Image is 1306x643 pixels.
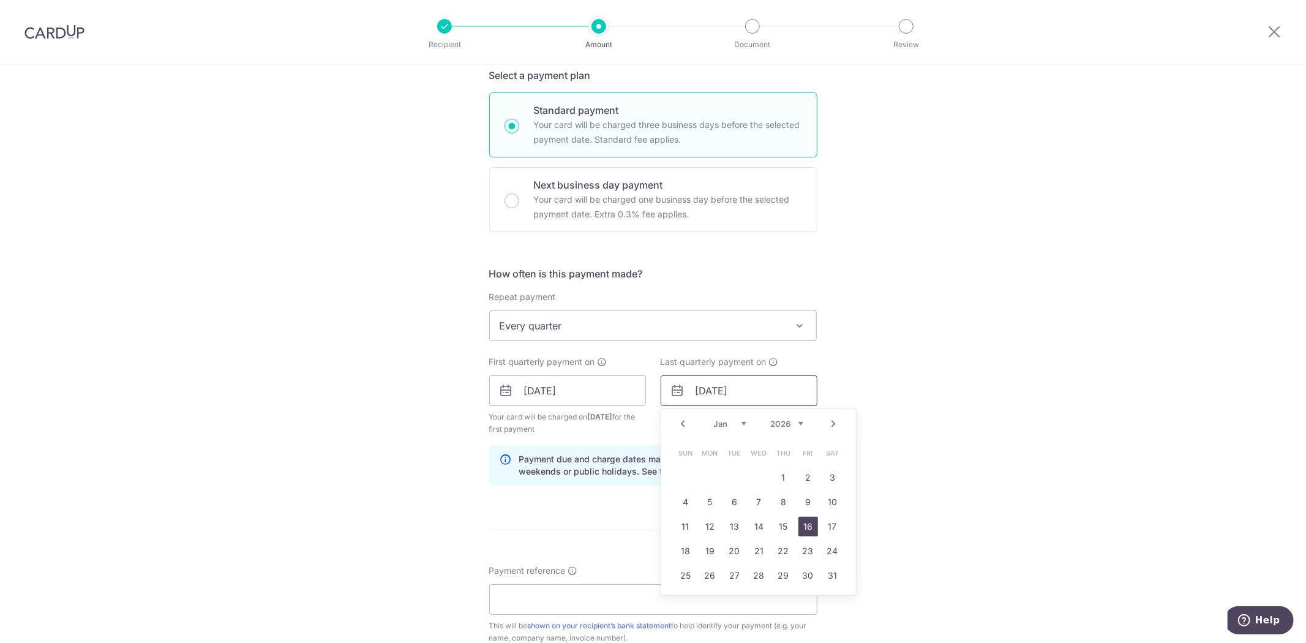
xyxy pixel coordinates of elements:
a: 5 [700,492,720,512]
a: 12 [700,517,720,536]
span: Tuesday [725,443,745,463]
a: 9 [798,492,818,512]
p: Payment due and charge dates may be adjusted if it falls on weekends or public holidays. See fina... [519,453,807,478]
label: Repeat payment [489,291,556,303]
a: 7 [749,492,769,512]
span: First quarterly payment on [489,356,595,368]
a: 8 [774,492,794,512]
a: 29 [774,566,794,585]
a: 4 [676,492,696,512]
span: Friday [798,443,818,463]
a: 27 [725,566,745,585]
a: 3 [823,468,843,487]
a: 11 [676,517,696,536]
input: DD / MM / YYYY [661,375,817,406]
a: 25 [676,566,696,585]
a: 16 [798,517,818,536]
a: 31 [823,566,843,585]
input: DD / MM / YYYY [489,375,646,406]
a: 15 [774,517,794,536]
a: 23 [798,541,818,561]
a: 10 [823,492,843,512]
a: 30 [798,566,818,585]
a: 13 [725,517,745,536]
a: 28 [749,566,769,585]
span: Thursday [774,443,794,463]
a: 17 [823,517,843,536]
span: Every quarter [489,310,817,341]
a: Next [827,416,841,431]
a: 1 [774,468,794,487]
p: Your card will be charged three business days before the selected payment date. Standard fee appl... [534,118,802,147]
a: 22 [774,541,794,561]
span: [DATE] [588,412,613,421]
span: Your card will be charged on [489,411,646,435]
h5: How often is this payment made? [489,266,817,281]
p: Review [861,39,951,51]
a: 6 [725,492,745,512]
span: Payment reference [489,565,566,577]
p: Amount [554,39,644,51]
a: 21 [749,541,769,561]
a: 19 [700,541,720,561]
p: Recipient [399,39,490,51]
span: Saturday [823,443,843,463]
a: 26 [700,566,720,585]
p: Next business day payment [534,178,802,192]
img: CardUp [24,24,84,39]
a: 2 [798,468,818,487]
a: 14 [749,517,769,536]
p: Document [707,39,798,51]
span: Monday [700,443,720,463]
a: 20 [725,541,745,561]
a: 18 [676,541,696,561]
a: shown on your recipient’s bank statement [528,621,672,630]
iframe: Opens a widget where you can find more information [1228,606,1294,637]
h5: Select a payment plan [489,68,817,83]
span: Wednesday [749,443,769,463]
a: 24 [823,541,843,561]
p: Your card will be charged one business day before the selected payment date. Extra 0.3% fee applies. [534,192,802,222]
a: Prev [676,416,691,431]
p: Standard payment [534,103,802,118]
span: Sunday [676,443,696,463]
span: Every quarter [490,311,817,340]
span: Last quarterly payment on [661,356,767,368]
